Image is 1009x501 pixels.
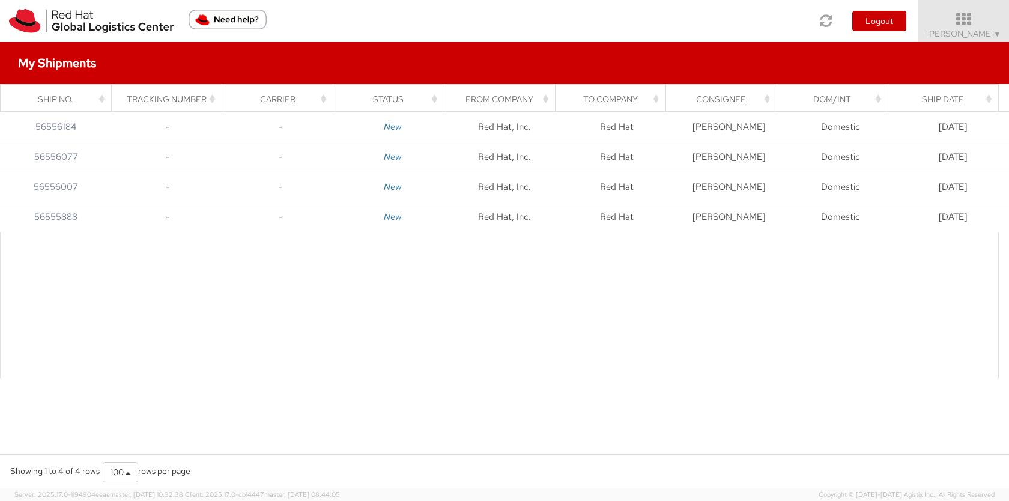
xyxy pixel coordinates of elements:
td: Red Hat [560,172,673,202]
button: 100 [103,462,138,482]
span: Showing 1 to 4 of 4 rows [10,466,100,476]
div: Consignee [677,93,773,105]
a: 56556184 [35,121,76,133]
span: Copyright © [DATE]-[DATE] Agistix Inc., All Rights Reserved [819,490,995,500]
div: rows per page [103,462,190,482]
span: ▼ [994,29,1001,39]
div: Status [344,93,440,105]
i: New [384,151,401,163]
a: 56556077 [34,151,78,163]
a: 56556007 [34,181,78,193]
td: Domestic [785,202,897,232]
td: [DATE] [897,202,1009,232]
td: - [112,172,225,202]
td: [PERSON_NAME] [673,142,785,172]
span: 100 [111,467,124,478]
td: - [224,202,336,232]
td: - [112,112,225,142]
td: Domestic [785,172,897,202]
div: From Company [455,93,551,105]
i: New [384,181,401,193]
div: Dom/Int [787,93,883,105]
td: [DATE] [897,172,1009,202]
td: [DATE] [897,112,1009,142]
div: Carrier [233,93,329,105]
div: Tracking Number [122,93,218,105]
div: Ship Date [898,93,995,105]
img: rh-logistics-00dfa346123c4ec078e1.svg [9,9,174,33]
td: Domestic [785,142,897,172]
td: [DATE] [897,142,1009,172]
td: [PERSON_NAME] [673,172,785,202]
span: [PERSON_NAME] [926,28,1001,39]
td: [PERSON_NAME] [673,202,785,232]
div: To Company [566,93,662,105]
span: master, [DATE] 08:44:05 [264,490,340,499]
div: Ship No. [11,93,108,105]
td: - [224,172,336,202]
td: Red Hat, Inc. [449,202,561,232]
td: Red Hat [560,142,673,172]
i: New [384,121,401,133]
td: - [224,142,336,172]
span: master, [DATE] 10:32:38 [110,490,183,499]
td: [PERSON_NAME] [673,112,785,142]
td: Domestic [785,112,897,142]
span: Client: 2025.17.0-cb14447 [185,490,340,499]
td: Red Hat, Inc. [449,112,561,142]
a: 56555888 [34,211,77,223]
td: Red Hat [560,112,673,142]
span: Server: 2025.17.0-1194904eeae [14,490,183,499]
td: Red Hat, Inc. [449,142,561,172]
h4: My Shipments [18,56,96,70]
td: Red Hat, Inc. [449,172,561,202]
td: - [112,142,225,172]
td: Red Hat [560,202,673,232]
td: - [224,112,336,142]
button: Need help? [189,10,267,29]
i: New [384,211,401,223]
button: Logout [852,11,906,31]
td: - [112,202,225,232]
